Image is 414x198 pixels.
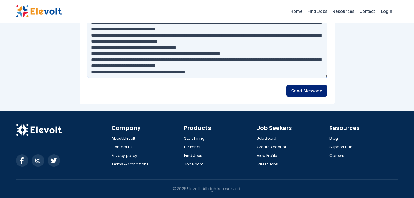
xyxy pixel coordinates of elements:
[16,124,62,137] img: Elevolt
[184,145,200,149] a: HR Portal
[329,153,344,158] a: Careers
[257,162,278,167] a: Latest Jobs
[112,153,137,158] a: Privacy policy
[257,124,326,132] h4: Job Seekers
[184,136,205,141] a: Start Hiring
[257,153,277,158] a: View Profile
[383,169,414,198] iframe: Chat Widget
[257,136,276,141] a: Job Board
[173,186,241,192] p: © 2025 Elevolt. All rights reserved.
[112,145,133,149] a: Contact us
[329,136,338,141] a: Blog
[330,6,357,16] a: Resources
[329,124,398,132] h4: Resources
[184,153,202,158] a: Find Jobs
[377,5,396,17] a: Login
[112,124,180,132] h4: Company
[357,6,377,16] a: Contact
[112,136,135,141] a: About Elevolt
[288,6,305,16] a: Home
[184,124,253,132] h4: Products
[305,6,330,16] a: Find Jobs
[112,162,149,167] a: Terms & Conditions
[329,145,352,149] a: Support Hub
[257,145,286,149] a: Create Account
[16,5,62,18] img: Elevolt
[184,162,204,167] a: Job Board
[286,85,327,97] button: Send Message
